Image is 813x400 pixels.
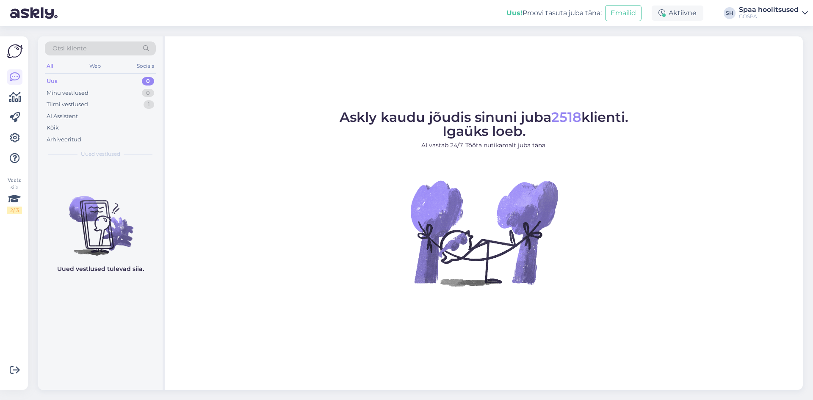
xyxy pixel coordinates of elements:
div: Spaa hoolitsused [739,6,799,13]
a: Spaa hoolitsusedGOSPA [739,6,808,20]
div: Proovi tasuta juba täna: [506,8,602,18]
span: Otsi kliente [53,44,86,53]
img: Askly Logo [7,43,23,59]
div: 1 [144,100,154,109]
div: 2 / 3 [7,207,22,214]
div: Tiimi vestlused [47,100,88,109]
div: All [45,61,55,72]
div: AI Assistent [47,112,78,121]
div: Web [88,61,102,72]
div: Socials [135,61,156,72]
span: Uued vestlused [81,150,120,158]
p: AI vastab 24/7. Tööta nutikamalt juba täna. [340,141,628,150]
div: GOSPA [739,13,799,20]
div: Vaata siia [7,176,22,214]
div: Uus [47,77,58,86]
p: Uued vestlused tulevad siia. [57,265,144,273]
img: No Chat active [408,157,560,309]
b: Uus! [506,9,523,17]
div: 0 [142,89,154,97]
div: SH [724,7,736,19]
div: 0 [142,77,154,86]
span: Askly kaudu jõudis sinuni juba klienti. Igaüks loeb. [340,109,628,139]
div: Aktiivne [652,6,703,21]
img: No chats [38,181,163,257]
button: Emailid [605,5,642,21]
span: 2518 [551,109,581,125]
div: Minu vestlused [47,89,88,97]
div: Arhiveeritud [47,135,81,144]
div: Kõik [47,124,59,132]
